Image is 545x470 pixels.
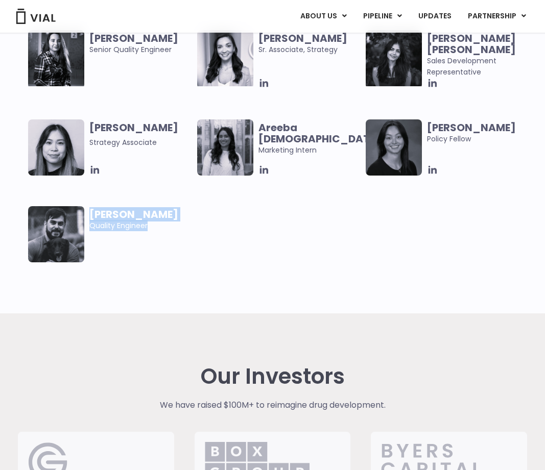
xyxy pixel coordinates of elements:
img: Smiling woman named Harman [366,30,422,86]
a: UPDATES [410,8,459,25]
span: Strategy Associate [89,137,157,147]
b: [PERSON_NAME] [427,120,516,135]
span: Senior Quality Engineer [89,33,192,55]
span: Quality Engineer [89,209,192,231]
img: Smiling woman named Areeba [197,119,253,176]
b: Areeba [DEMOGRAPHIC_DATA] [258,120,383,146]
b: [PERSON_NAME] [258,31,347,45]
img: Man smiling posing for picture [28,206,84,262]
span: Sales Development Representative [427,33,530,78]
p: We have raised $100M+ to reimagine drug development. [95,399,450,411]
b: [PERSON_NAME] [89,31,178,45]
h2: Our Investors [201,364,345,389]
img: Smiling woman named Ana [197,30,253,86]
span: Policy Fellow [427,122,530,144]
img: Smiling woman named Claudia [366,119,422,176]
b: [PERSON_NAME] [89,120,178,135]
span: Sr. Associate, Strategy [258,33,361,55]
a: PIPELINEMenu Toggle [355,8,410,25]
img: Headshot of smiling woman named Vanessa [28,119,84,176]
b: [PERSON_NAME] [89,207,178,221]
a: PARTNERSHIPMenu Toggle [460,8,534,25]
b: [PERSON_NAME] [PERSON_NAME] [427,31,516,57]
a: ABOUT USMenu Toggle [292,8,354,25]
span: Marketing Intern [258,122,361,156]
img: Vial Logo [15,9,56,24]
